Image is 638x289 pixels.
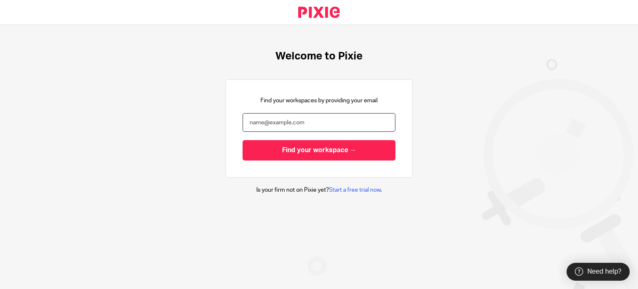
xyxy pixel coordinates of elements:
a: Start a free trial now [329,187,380,193]
p: Find your workspaces by providing your email [260,96,378,105]
input: Find your workspace → [243,140,395,161]
input: name@example.com [243,113,395,132]
p: Is your firm not on Pixie yet? . [256,186,382,194]
div: Need help? [567,263,630,281]
h1: Welcome to Pixie [275,50,363,63]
